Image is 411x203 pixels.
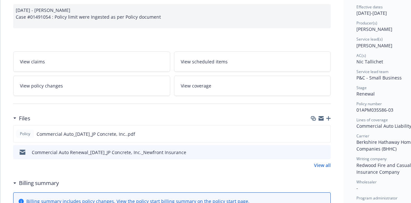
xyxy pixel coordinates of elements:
[20,58,45,65] span: View claims
[13,51,170,72] a: View claims
[13,4,331,28] div: [DATE] - [PERSON_NAME] Case #01491054 : Policy limit were Ingested as per Policy document
[314,162,331,169] a: View all
[356,185,358,191] span: -
[356,36,383,42] span: Service lead(s)
[19,179,59,187] h3: Billing summary
[322,131,328,137] button: preview file
[356,133,369,139] span: Carrier
[181,82,211,89] span: View coverage
[356,195,398,201] span: Program administrator
[32,149,186,156] div: Commercial Auto Renewal_[DATE]_JP Concrete, Inc._Newfront Insurance
[356,26,392,32] span: [PERSON_NAME]
[356,179,377,185] span: Wholesaler
[13,179,59,187] div: Billing summary
[356,107,393,113] span: 01APM035586-03
[356,20,377,26] span: Producer(s)
[356,42,392,49] span: [PERSON_NAME]
[174,76,331,96] a: View coverage
[356,69,389,74] span: Service lead team
[20,82,63,89] span: View policy changes
[312,149,317,156] button: download file
[19,114,30,123] h3: Files
[356,53,366,58] span: AC(s)
[37,131,135,137] span: Commercial Auto_[DATE]_JP Concrete, Inc..pdf
[356,59,383,65] span: Nic Tallichet
[174,51,331,72] a: View scheduled items
[181,58,228,65] span: View scheduled items
[19,131,31,137] span: Policy
[356,101,382,106] span: Policy number
[356,156,387,161] span: Writing company
[356,117,388,123] span: Lines of coverage
[356,91,375,97] span: Renewal
[356,85,367,90] span: Stage
[312,131,317,137] button: download file
[13,76,170,96] a: View policy changes
[356,4,383,10] span: Effective dates
[356,75,402,81] span: P&C - Small Business
[13,114,30,123] div: Files
[322,149,328,156] button: preview file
